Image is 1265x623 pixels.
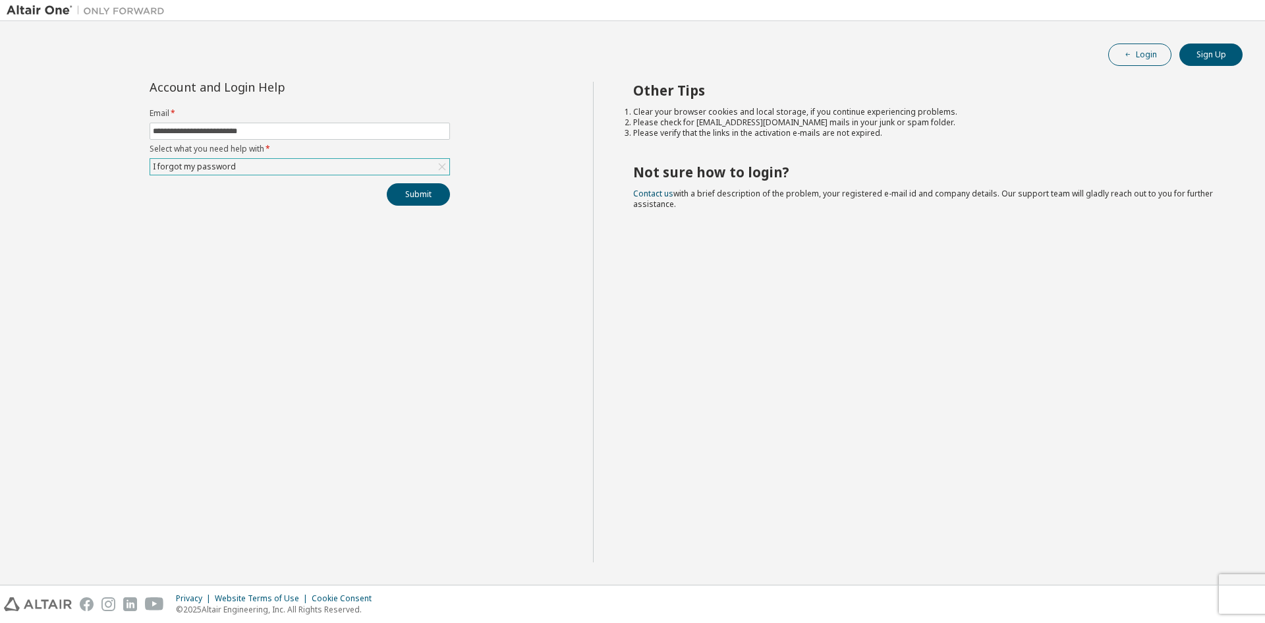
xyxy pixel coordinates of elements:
li: Please verify that the links in the activation e-mails are not expired. [633,128,1220,138]
div: I forgot my password [150,159,449,175]
span: with a brief description of the problem, your registered e-mail id and company details. Our suppo... [633,188,1213,210]
button: Login [1108,44,1171,66]
img: facebook.svg [80,597,94,611]
a: Contact us [633,188,673,199]
li: Clear your browser cookies and local storage, if you continue experiencing problems. [633,107,1220,117]
div: Account and Login Help [150,82,390,92]
button: Submit [387,183,450,206]
img: linkedin.svg [123,597,137,611]
h2: Not sure how to login? [633,163,1220,181]
img: altair_logo.svg [4,597,72,611]
div: Cookie Consent [312,593,379,604]
li: Please check for [EMAIL_ADDRESS][DOMAIN_NAME] mails in your junk or spam folder. [633,117,1220,128]
p: © 2025 Altair Engineering, Inc. All Rights Reserved. [176,604,379,615]
div: Website Terms of Use [215,593,312,604]
img: Altair One [7,4,171,17]
h2: Other Tips [633,82,1220,99]
label: Select what you need help with [150,144,450,154]
img: instagram.svg [101,597,115,611]
label: Email [150,108,450,119]
div: Privacy [176,593,215,604]
button: Sign Up [1179,44,1243,66]
img: youtube.svg [145,597,164,611]
div: I forgot my password [151,160,238,174]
